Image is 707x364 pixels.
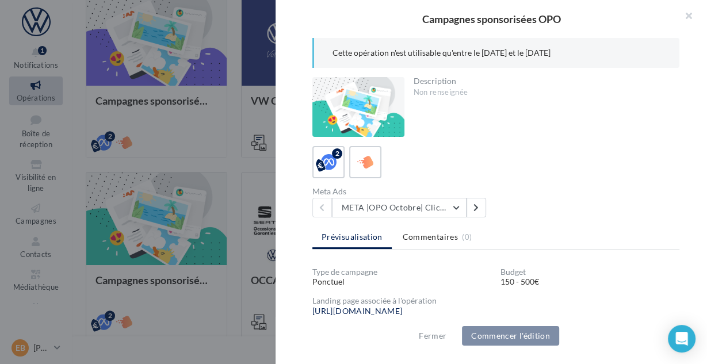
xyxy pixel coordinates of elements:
span: (0) [462,232,472,242]
p: Cette opération n'est utilisable qu'entre le [DATE] et le [DATE] [333,47,661,59]
div: Non renseignée [414,87,671,98]
div: Landing page associée à l'opération [312,297,679,305]
span: Commentaires [403,231,458,243]
div: Campagnes sponsorisées OPO [294,14,689,24]
div: Type de campagne [312,268,491,276]
div: Open Intercom Messenger [668,325,695,352]
div: 2 [332,148,342,159]
button: Fermer [414,329,451,343]
div: Ponctuel [312,276,491,288]
div: 150 - 500€ [500,276,679,288]
div: Budget [500,268,679,276]
div: Description [414,77,671,85]
button: META |OPO Octobre| Click To Map [332,198,467,217]
a: [URL][DOMAIN_NAME] [312,306,402,316]
button: Commencer l'édition [462,326,559,346]
div: Meta Ads [312,187,491,196]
